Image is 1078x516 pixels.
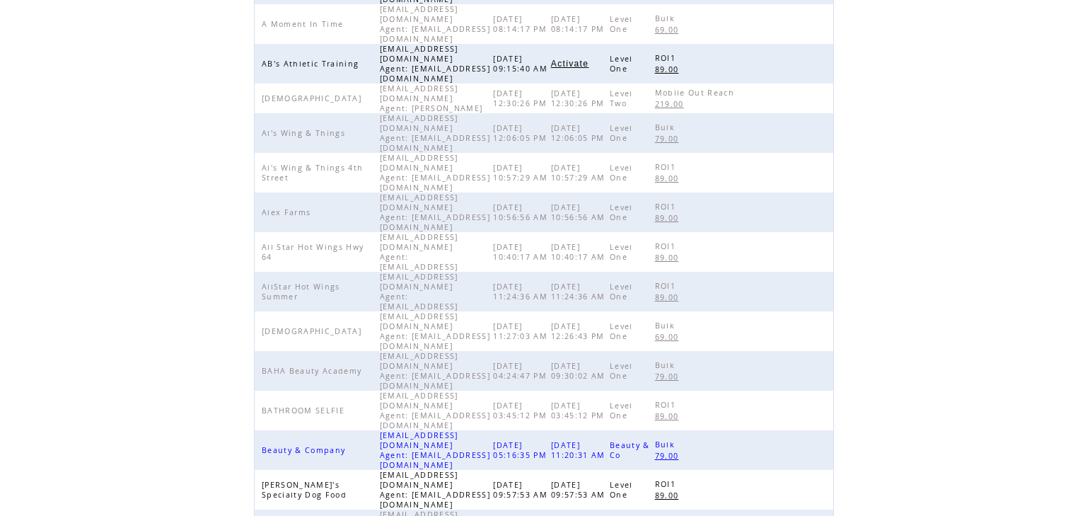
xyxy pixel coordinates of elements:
span: [EMAIL_ADDRESS][DOMAIN_NAME] Agent: [EMAIL_ADDRESS][DOMAIN_NAME] [380,193,490,232]
span: Alex Farms [262,207,314,217]
span: Level One [610,123,633,143]
span: [EMAIL_ADDRESS][DOMAIN_NAME] Agent: [EMAIL_ADDRESS][DOMAIN_NAME] [380,470,490,510]
span: [EMAIL_ADDRESS][DOMAIN_NAME] Agent: [EMAIL_ADDRESS] [380,272,462,311]
span: [DATE] 12:06:05 PM [493,123,550,143]
span: [EMAIL_ADDRESS][DOMAIN_NAME] Agent: [EMAIL_ADDRESS][DOMAIN_NAME] [380,311,490,351]
span: AllStar Hot Wings Summer [262,282,340,302]
span: Activate [551,59,589,69]
span: [EMAIL_ADDRESS][DOMAIN_NAME] Agent: [PERSON_NAME] [380,84,487,113]
span: [DATE] 10:40:17 AM [551,242,609,262]
span: [DATE] 10:40:17 AM [493,242,551,262]
span: [DATE] 10:56:56 AM [551,202,609,222]
span: Level Two [610,88,633,108]
span: BATHROOM SELFIE [262,406,348,415]
span: BAHA Beauty Academy [262,366,365,376]
span: All Star Hot Wings Hwy 64 [262,242,364,262]
span: [DATE] 10:57:29 AM [551,163,609,183]
a: Activate [551,59,589,68]
span: 79.00 [655,451,683,461]
span: ROI1 [655,53,679,63]
span: Level One [610,401,633,420]
span: Level One [610,361,633,381]
span: 89.00 [655,173,683,183]
span: Bulk [655,13,678,23]
span: Beauty & Co [610,440,650,460]
span: ROI1 [655,241,679,251]
span: Al's Wing & Things 4th Street [262,163,363,183]
span: Level One [610,242,633,262]
a: 89.00 [655,251,686,263]
span: [DATE] 11:24:36 AM [551,282,609,302]
span: 89.00 [655,292,683,302]
span: [DEMOGRAPHIC_DATA] [262,326,365,336]
span: [DATE] 08:14:17 PM [493,14,550,34]
span: [DATE] 03:45:12 PM [493,401,550,420]
a: 69.00 [655,23,686,35]
span: [DATE] 05:16:35 PM [493,440,550,460]
span: Level One [610,321,633,341]
span: 79.00 [655,134,683,144]
span: Bulk [655,440,678,449]
a: 89.00 [655,172,686,184]
span: 89.00 [655,64,683,74]
span: [EMAIL_ADDRESS][DOMAIN_NAME] Agent: [EMAIL_ADDRESS][DOMAIN_NAME] [380,430,490,470]
span: A Moment In Time [262,19,347,29]
span: [DATE] 12:30:26 PM [551,88,608,108]
span: [EMAIL_ADDRESS][DOMAIN_NAME] Agent: [EMAIL_ADDRESS][DOMAIN_NAME] [380,4,490,44]
a: 79.00 [655,132,686,144]
a: 89.00 [655,291,686,303]
span: Al's Wing & Things [262,128,349,138]
span: [DATE] 04:24:47 PM [493,361,550,381]
span: Level One [610,54,633,74]
span: [EMAIL_ADDRESS][DOMAIN_NAME] Agent: [EMAIL_ADDRESS][DOMAIN_NAME] [380,113,490,153]
span: 89.00 [655,411,683,421]
span: Level One [610,202,633,222]
span: [DATE] 03:45:12 PM [551,401,608,420]
a: 89.00 [655,410,686,422]
span: [EMAIL_ADDRESS][DOMAIN_NAME] Agent: [EMAIL_ADDRESS][DOMAIN_NAME] [380,391,490,430]
span: 219.00 [655,99,688,109]
span: [DATE] 11:27:03 AM [493,321,551,341]
span: Level One [610,163,633,183]
span: AB's Athletic Training [262,59,362,69]
span: ROI1 [655,162,679,172]
span: [DATE] 10:57:29 AM [493,163,551,183]
span: Level One [610,14,633,34]
span: [DATE] 08:14:17 PM [551,14,608,34]
span: [DATE] 12:26:43 PM [551,321,608,341]
a: 89.00 [655,63,686,75]
span: [EMAIL_ADDRESS][DOMAIN_NAME] Agent: [EMAIL_ADDRESS][DOMAIN_NAME] [380,351,490,391]
span: ROI1 [655,202,679,212]
span: [DATE] 10:56:56 AM [493,202,551,222]
span: 89.00 [655,253,683,263]
a: 219.00 [655,98,691,110]
span: [DATE] 11:24:36 AM [493,282,551,302]
span: [DATE] 09:57:53 AM [493,480,551,500]
span: [DATE] 11:20:31 AM [551,440,609,460]
a: 79.00 [655,370,686,382]
a: 89.00 [655,212,686,224]
span: [DATE] 12:06:05 PM [551,123,608,143]
span: [DATE] 12:30:26 PM [493,88,550,108]
span: Mobile Out Reach [655,88,738,98]
span: 69.00 [655,25,683,35]
span: Bulk [655,360,678,370]
span: Level One [610,480,633,500]
a: 69.00 [655,331,686,343]
a: 79.00 [655,449,686,461]
span: [PERSON_NAME]'s Specialty Dog Food [262,480,350,500]
span: [DATE] 09:15:40 AM [493,54,551,74]
a: 89.00 [655,489,686,501]
span: 89.00 [655,213,683,223]
span: Bulk [655,122,678,132]
span: ROI1 [655,479,679,489]
span: [EMAIL_ADDRESS][DOMAIN_NAME] Agent: [EMAIL_ADDRESS][DOMAIN_NAME] [380,44,490,84]
span: 69.00 [655,332,683,342]
span: [EMAIL_ADDRESS][DOMAIN_NAME] Agent: [EMAIL_ADDRESS] [380,232,462,272]
span: Beauty & Company [262,445,349,455]
span: [EMAIL_ADDRESS][DOMAIN_NAME] Agent: [EMAIL_ADDRESS][DOMAIN_NAME] [380,153,490,193]
span: [DATE] 09:30:02 AM [551,361,609,381]
span: [DATE] 09:57:53 AM [551,480,609,500]
span: 79.00 [655,372,683,382]
span: ROI1 [655,400,679,410]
